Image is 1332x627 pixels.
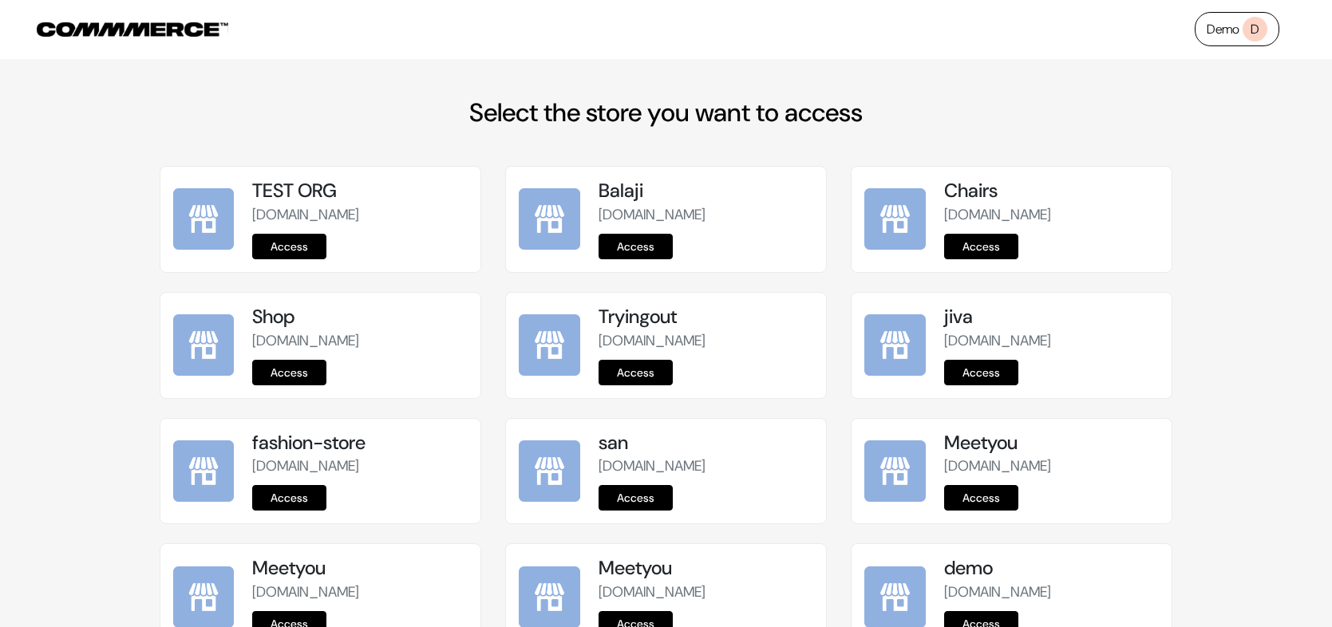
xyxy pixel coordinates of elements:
[252,234,326,259] a: Access
[599,234,673,259] a: Access
[252,179,467,203] h5: TEST ORG
[944,204,1159,226] p: [DOMAIN_NAME]
[252,557,467,580] h5: Meetyou
[864,314,926,376] img: jiva
[519,440,580,502] img: san
[599,582,813,603] p: [DOMAIN_NAME]
[599,204,813,226] p: [DOMAIN_NAME]
[173,314,235,376] img: Shop
[944,557,1159,580] h5: demo
[173,188,235,250] img: TEST ORG
[173,440,235,502] img: fashion-store
[252,330,467,352] p: [DOMAIN_NAME]
[1243,17,1267,41] span: D
[944,432,1159,455] h5: Meetyou
[599,485,673,511] a: Access
[252,306,467,329] h5: Shop
[519,188,580,250] img: Balaji
[944,582,1159,603] p: [DOMAIN_NAME]
[944,485,1018,511] a: Access
[37,22,228,37] img: COMMMERCE
[252,455,467,477] p: [DOMAIN_NAME]
[944,179,1159,203] h5: Chairs
[599,306,813,329] h5: Tryingout
[599,455,813,477] p: [DOMAIN_NAME]
[944,455,1159,477] p: [DOMAIN_NAME]
[252,360,326,385] a: Access
[599,179,813,203] h5: Balaji
[1195,12,1279,46] a: DemoD
[252,485,326,511] a: Access
[599,432,813,455] h5: san
[599,360,673,385] a: Access
[252,204,467,226] p: [DOMAIN_NAME]
[599,557,813,580] h5: Meetyou
[252,432,467,455] h5: fashion-store
[252,582,467,603] p: [DOMAIN_NAME]
[944,360,1018,385] a: Access
[599,330,813,352] p: [DOMAIN_NAME]
[864,188,926,250] img: Chairs
[519,314,580,376] img: Tryingout
[944,234,1018,259] a: Access
[864,440,926,502] img: Meetyou
[160,97,1173,128] h2: Select the store you want to access
[944,330,1159,352] p: [DOMAIN_NAME]
[944,306,1159,329] h5: jiva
